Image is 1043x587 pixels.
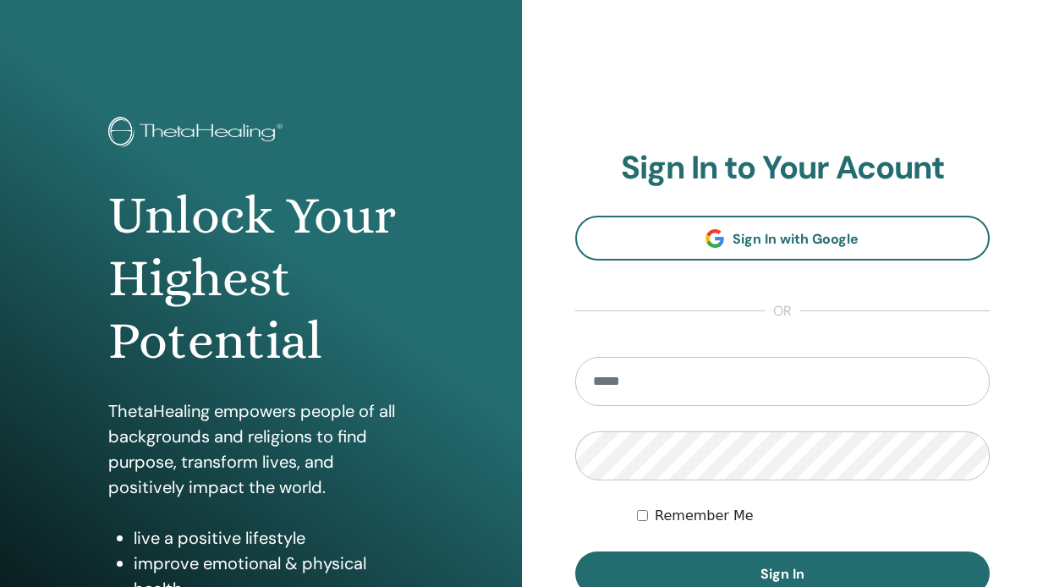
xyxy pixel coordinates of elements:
[575,149,991,188] h2: Sign In to Your Acount
[575,216,991,261] a: Sign In with Google
[134,525,414,551] li: live a positive lifestyle
[765,301,800,321] span: or
[637,506,990,526] div: Keep me authenticated indefinitely or until I manually logout
[760,565,804,583] span: Sign In
[108,398,414,500] p: ThetaHealing empowers people of all backgrounds and religions to find purpose, transform lives, a...
[108,184,414,373] h1: Unlock Your Highest Potential
[655,506,754,526] label: Remember Me
[733,230,859,248] span: Sign In with Google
